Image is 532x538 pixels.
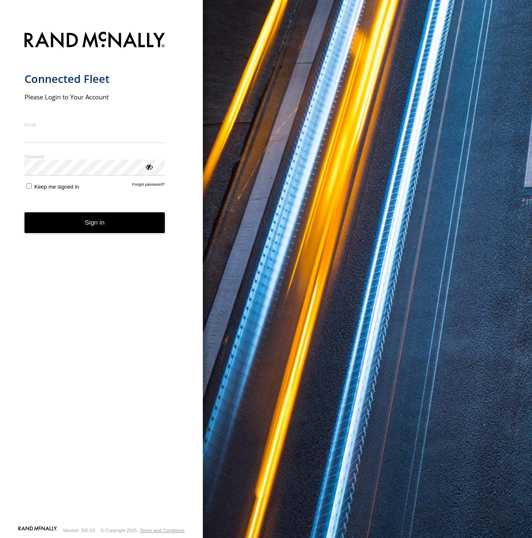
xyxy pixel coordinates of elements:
[140,528,185,533] a: Terms and Conditions
[132,182,165,190] a: Forgot password?
[25,30,165,52] img: Rand McNally
[25,121,165,128] label: Email
[34,184,79,190] span: Keep me signed in
[25,93,165,101] h2: Please Login to Your Account
[145,162,153,171] div: ViewPassword
[25,153,165,159] label: Password
[18,526,57,535] a: Visit our Website
[25,27,179,525] form: main
[26,183,32,189] input: Keep me signed in
[101,528,185,533] div: © Copyright 2025 -
[63,528,95,533] div: Version: 305.03
[25,212,165,233] button: Sign in
[25,72,165,86] h1: Connected Fleet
